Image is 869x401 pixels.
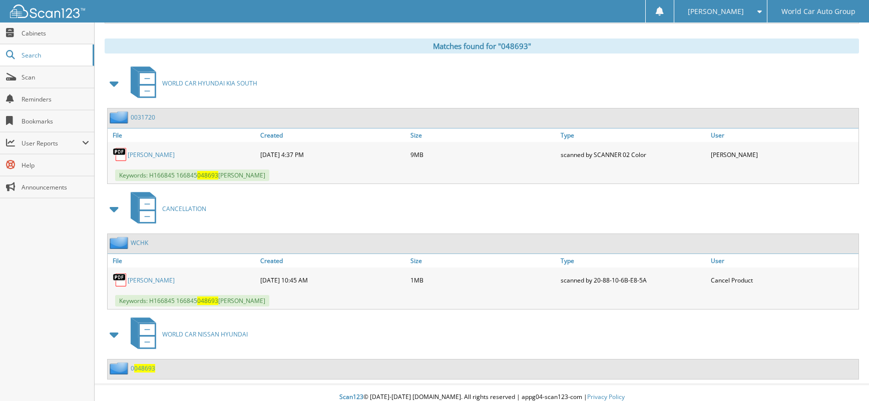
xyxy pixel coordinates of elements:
[408,128,558,142] a: Size
[558,128,708,142] a: Type
[708,254,858,267] a: User
[558,270,708,290] div: scanned by 20-88-10-6B-E8-5A
[128,276,175,284] a: [PERSON_NAME]
[22,29,89,37] span: Cabinets
[128,150,175,159] a: [PERSON_NAME]
[125,314,248,354] a: WORLD CAR NISSAN HYUNDAI
[22,117,89,125] span: Bookmarks
[22,139,82,147] span: User Reports
[22,95,89,103] span: Reminders
[708,144,858,164] div: [PERSON_NAME]
[708,128,858,142] a: User
[708,270,858,290] div: Cancel Product
[134,364,155,372] span: 048693
[110,362,131,374] img: folder2.png
[115,169,269,181] span: Keywords: H166845 166845 [PERSON_NAME]
[125,63,257,103] a: WORLD CAR HYUNDAI KIA SOUTH
[162,330,248,338] span: WORLD CAR NISSAN HYUNDAI
[115,295,269,306] span: Keywords: H166845 166845 [PERSON_NAME]
[113,272,128,287] img: PDF.png
[197,296,218,305] span: 048693
[22,51,88,59] span: Search
[587,392,625,401] a: Privacy Policy
[162,204,206,213] span: CANCELLATION
[131,238,148,247] a: WCHK
[408,270,558,290] div: 1MB
[258,270,408,290] div: [DATE] 10:45 AM
[110,111,131,123] img: folder2.png
[22,73,89,81] span: Scan
[110,236,131,249] img: folder2.png
[113,147,128,162] img: PDF.png
[558,144,708,164] div: scanned by SCANNER 02 Color
[258,128,408,142] a: Created
[819,353,869,401] iframe: Chat Widget
[22,183,89,191] span: Announcements
[688,8,744,14] span: [PERSON_NAME]
[108,128,258,142] a: File
[105,38,859,53] div: Matches found for "048693"
[781,8,855,14] span: World Car Auto Group
[258,254,408,267] a: Created
[408,254,558,267] a: Size
[408,144,558,164] div: 9MB
[131,364,155,372] a: 0048693
[197,171,218,179] span: 048693
[162,79,257,87] span: WORLD CAR HYUNDAI KIA SOUTH
[558,254,708,267] a: Type
[22,161,89,169] span: Help
[131,113,155,121] a: 0031720
[258,144,408,164] div: [DATE] 4:37 PM
[108,254,258,267] a: File
[339,392,363,401] span: Scan123
[10,4,85,18] img: scan123-logo-white.svg
[125,189,206,228] a: CANCELLATION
